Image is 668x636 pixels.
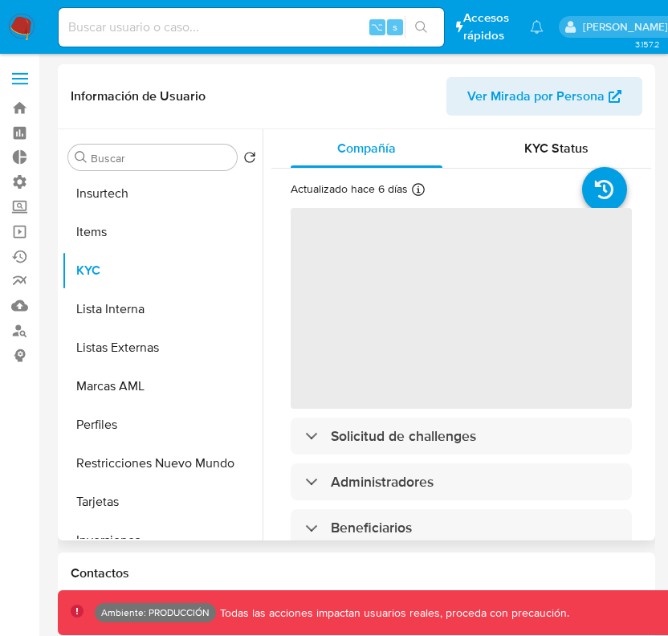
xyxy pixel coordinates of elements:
[62,406,263,444] button: Perfiles
[216,605,569,621] p: Todas las acciones impactan usuarios reales, proceda con precaución.
[371,19,383,35] span: ⌥
[331,519,412,536] h3: Beneficiarios
[71,565,642,581] h1: Contactos
[337,139,396,157] span: Compañía
[62,483,263,521] button: Tarjetas
[59,17,444,38] input: Buscar usuario o caso...
[291,418,632,455] div: Solicitud de challenges
[62,328,263,367] button: Listas Externas
[291,208,632,409] span: ‌
[91,151,230,165] input: Buscar
[405,16,438,39] button: search-icon
[524,139,589,157] span: KYC Status
[62,174,263,213] button: Insurtech
[446,77,642,116] button: Ver Mirada por Persona
[463,10,515,43] span: Accesos rápidos
[62,444,263,483] button: Restricciones Nuevo Mundo
[62,521,263,560] button: Inversiones
[62,213,263,251] button: Items
[331,473,434,491] h3: Administradores
[75,151,88,164] button: Buscar
[331,427,476,445] h3: Solicitud de challenges
[291,181,408,197] p: Actualizado hace 6 días
[62,290,263,328] button: Lista Interna
[243,151,256,169] button: Volver al orden por defecto
[291,509,632,546] div: Beneficiarios
[62,251,263,290] button: KYC
[101,609,210,616] p: Ambiente: PRODUCCIÓN
[467,77,605,116] span: Ver Mirada por Persona
[393,19,397,35] span: s
[71,88,206,104] h1: Información de Usuario
[530,20,544,34] a: Notificaciones
[291,463,632,500] div: Administradores
[62,367,263,406] button: Marcas AML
